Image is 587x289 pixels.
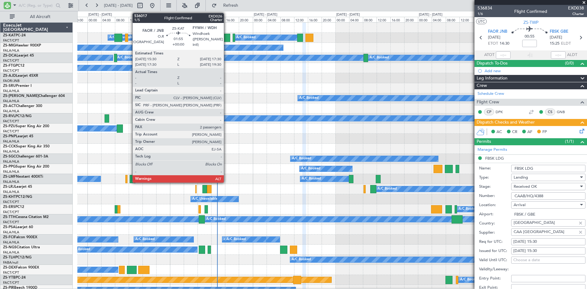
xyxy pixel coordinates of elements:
a: FALA/HLA [3,109,19,113]
div: [DATE] - [DATE] [254,12,277,17]
span: ZS-DEX [3,266,16,269]
div: 04:00 [349,17,363,22]
span: [DATE] - [DATE] [104,3,133,8]
a: FALA/HLA [3,240,19,245]
span: ZS-DCA [3,54,17,57]
button: All Aircraft [7,12,66,22]
input: Type something... [514,227,576,236]
a: Manage Permits [478,147,507,153]
div: Choose a date [513,257,583,263]
a: ZS-PPGSuper King Air 200 [3,165,49,169]
a: ZS-DCALearjet 45 [3,54,34,57]
div: A/C Booked [378,184,397,194]
span: 00:55 [525,34,534,40]
span: Permits [477,138,491,145]
span: Landing [514,175,528,180]
div: [DATE] 15:30 [513,239,583,245]
span: FBSK GBE [550,29,568,35]
span: Flight Crew [477,99,499,106]
div: [DATE] 15:30 [513,248,583,254]
div: 00:00 [335,17,349,22]
div: A/C Booked [292,154,311,163]
span: All Aircraft [16,15,65,19]
span: ZS-PPG [3,165,16,169]
div: 12:00 [377,17,390,22]
span: ZS-TWP [523,19,538,26]
div: 20:00 [404,17,418,22]
div: A/C Booked [370,53,389,62]
a: FACT/CPT [3,129,19,134]
span: 15:25 [550,41,559,47]
a: FACT/CPT [3,280,19,285]
span: [DATE] [550,35,562,41]
span: ZS-ACT [3,104,16,108]
span: ZS-CCK [3,145,16,148]
div: A/C Booked [460,275,479,284]
div: 00:00 [87,17,101,22]
a: FABA/null [3,260,18,265]
span: ZS-FCI [3,235,14,239]
div: [DATE] - [DATE] [419,12,442,17]
span: EXD038 [568,5,584,11]
div: 20:00 [322,17,335,22]
span: 14:30 [500,41,509,47]
a: ZS-TTHCessna Citation M2 [3,215,49,219]
span: ETOT [488,41,498,47]
a: ZS-KATPC-24 [3,34,26,37]
span: ZS-AJD [3,74,16,78]
span: [DATE] [488,35,500,41]
span: ZS-TLH [3,256,15,259]
span: ZS-MIG [3,44,16,47]
a: DPK [496,109,509,115]
a: FAOR/JNB [3,79,20,83]
span: ALDT [567,52,577,58]
div: 00:00 [253,17,267,22]
span: ELDT [561,41,571,47]
div: [DATE] - [DATE] [171,12,194,17]
div: A/C Booked [71,245,90,254]
div: 20:00 [156,17,170,22]
div: 16:00 [473,17,487,22]
a: FALA/HLA [3,139,19,144]
a: FALA/HLA [3,99,19,103]
div: 12:00 [129,17,142,22]
a: FACT/CPT [3,38,19,43]
div: [DATE] - [DATE] [88,12,112,17]
span: ZS-RVL [3,114,15,118]
span: AF [527,129,532,135]
a: FACT/CPT [3,210,19,214]
div: 08:00 [280,17,294,22]
button: UTC [476,19,487,24]
label: Type: [479,175,511,181]
span: (0/0) [565,60,574,66]
a: ZS-PSALearjet 60 [3,225,33,229]
span: FAOR JNB [488,29,507,35]
span: ZS-YTB [3,276,16,280]
div: 00:00 [170,17,184,22]
div: 04:00 [432,17,445,22]
a: FALA/HLA [3,230,19,235]
span: 1/6 [478,11,492,17]
a: FACT/CPT [3,119,19,124]
div: 12:00 [294,17,308,22]
span: Crew [477,82,487,89]
span: ZS-LMF [3,175,16,179]
a: FALA/HLA [3,89,19,93]
a: ZS-NGSCitation Ultra [3,246,40,249]
div: 16:00 [225,17,239,22]
span: (1/1) [565,138,574,145]
a: FALA/HLA [3,190,19,194]
a: ZS-DEXFalcon 900EX [3,266,39,269]
a: ZS-TLHPC12/NG [3,256,31,259]
span: Dispatch To-Dos [477,60,508,67]
a: ZS-AJDLearjet 45XR [3,74,38,78]
a: ZS-SGCChallenger 601-3A [3,155,48,158]
a: GNB [557,109,570,115]
div: CP [484,109,494,115]
input: --:-- [496,51,511,59]
span: ZS-SRU [3,84,16,88]
label: Location: [479,202,511,208]
span: FP [542,129,547,135]
label: Supplier: [479,230,511,236]
div: CS [545,109,555,115]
